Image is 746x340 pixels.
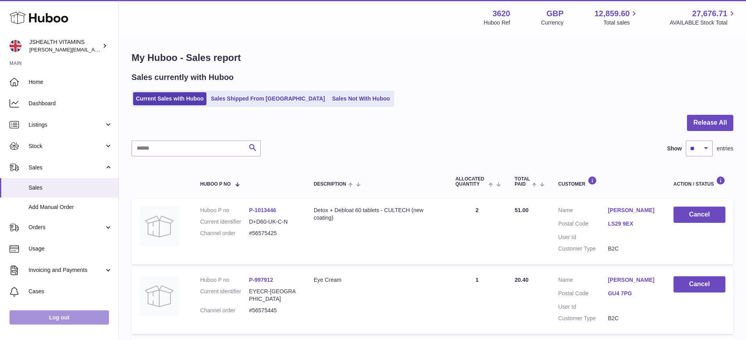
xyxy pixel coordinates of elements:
[603,19,639,27] span: Total sales
[673,207,725,223] button: Cancel
[608,290,657,297] a: GU4 7PG
[249,288,298,303] dd: EYECR-[GEOGRAPHIC_DATA]
[29,224,104,231] span: Orders
[29,100,113,107] span: Dashboard
[29,164,104,171] span: Sales
[608,207,657,214] a: [PERSON_NAME]
[608,276,657,284] a: [PERSON_NAME]
[484,19,510,27] div: Huboo Ref
[139,207,179,246] img: no-photo.jpg
[692,8,727,19] span: 27,676.71
[717,145,733,152] span: entries
[558,315,608,322] dt: Customer Type
[200,288,249,303] dt: Current identifier
[558,176,658,187] div: Customer
[200,230,249,237] dt: Channel order
[200,276,249,284] dt: Huboo P no
[29,78,113,86] span: Home
[594,8,630,19] span: 12,859.60
[29,142,104,150] span: Stock
[447,268,507,334] td: 1
[329,92,393,105] a: Sales Not With Huboo
[132,51,733,64] h1: My Huboo - Sales report
[139,276,179,316] img: no-photo.jpg
[558,220,608,230] dt: Postal Code
[455,177,486,187] span: ALLOCATED Quantity
[608,315,657,322] dd: B2C
[670,8,736,27] a: 27,676.71 AVAILABLE Stock Total
[608,245,657,253] dd: B2C
[133,92,206,105] a: Current Sales with Huboo
[29,46,159,53] span: [PERSON_NAME][EMAIL_ADDRESS][DOMAIN_NAME]
[492,8,510,19] strong: 3620
[608,220,657,228] a: LS29 9EX
[558,207,608,216] dt: Name
[29,266,104,274] span: Invoicing and Payments
[208,92,328,105] a: Sales Shipped From [GEOGRAPHIC_DATA]
[546,8,563,19] strong: GBP
[687,115,733,131] button: Release All
[515,277,528,283] span: 20.40
[200,182,231,187] span: Huboo P no
[249,207,276,213] a: P-1013446
[29,121,104,129] span: Listings
[10,310,109,325] a: Log out
[249,218,298,226] dd: D+D60-UK-C-N
[673,276,725,293] button: Cancel
[200,207,249,214] dt: Huboo P no
[673,176,725,187] div: Action / Status
[594,8,639,27] a: 12,859.60 Total sales
[10,40,21,52] img: francesca@jshealthvitamins.com
[667,145,682,152] label: Show
[515,177,530,187] span: Total paid
[29,288,113,295] span: Cases
[558,234,608,241] dt: User Id
[200,307,249,314] dt: Channel order
[558,276,608,286] dt: Name
[314,276,440,284] div: Eye Cream
[558,245,608,253] dt: Customer Type
[670,19,736,27] span: AVAILABLE Stock Total
[29,184,113,192] span: Sales
[314,207,440,222] div: Detox + Debloat 60 tablets - CULTECH (new coating)
[29,203,113,211] span: Add Manual Order
[558,303,608,311] dt: User Id
[515,207,528,213] span: 51.00
[558,290,608,299] dt: Postal Code
[29,38,101,53] div: JSHEALTH VITAMINS
[249,307,298,314] dd: #56575445
[314,182,346,187] span: Description
[541,19,564,27] div: Currency
[249,277,273,283] a: P-997912
[447,199,507,264] td: 2
[249,230,298,237] dd: #56575425
[200,218,249,226] dt: Current identifier
[29,245,113,253] span: Usage
[132,72,234,83] h2: Sales currently with Huboo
